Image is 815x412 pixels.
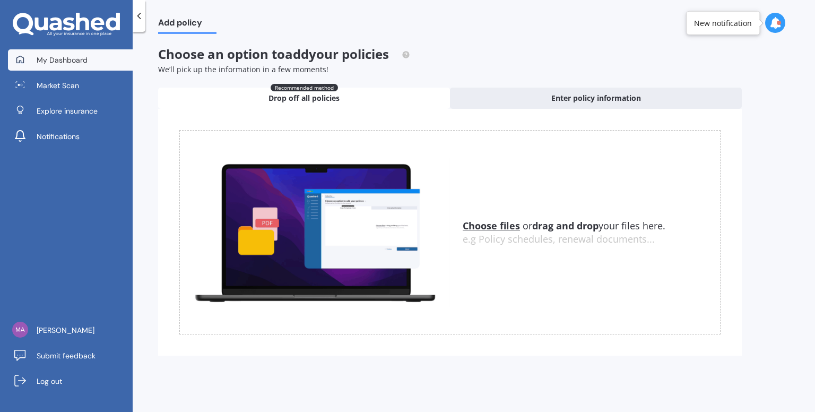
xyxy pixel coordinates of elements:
[532,219,599,232] b: drag and drop
[694,18,752,28] div: New notification
[37,106,98,116] span: Explore insurance
[8,100,133,122] a: Explore insurance
[8,75,133,96] a: Market Scan
[37,350,96,361] span: Submit feedback
[8,320,133,341] a: [PERSON_NAME]
[37,376,62,387] span: Log out
[12,322,28,338] img: 1f939b98f7ac6145ef0829284ba74cfb
[180,158,450,307] img: upload.de96410c8ce839c3fdd5.gif
[37,325,94,336] span: [PERSON_NAME]
[37,55,88,65] span: My Dashboard
[463,234,720,245] div: e.g Policy schedules, renewal documents...
[271,84,338,91] span: Recommended method
[463,219,520,232] u: Choose files
[8,49,133,71] a: My Dashboard
[158,64,328,74] span: We’ll pick up the information in a few moments!
[158,18,216,32] span: Add policy
[268,93,340,104] span: Drop off all policies
[37,80,79,91] span: Market Scan
[8,345,133,366] a: Submit feedback
[8,371,133,392] a: Log out
[272,45,389,63] span: to add your policies
[8,126,133,147] a: Notifications
[37,131,80,142] span: Notifications
[158,45,410,63] span: Choose an option
[463,219,665,232] span: or your files here.
[551,93,641,104] span: Enter policy information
